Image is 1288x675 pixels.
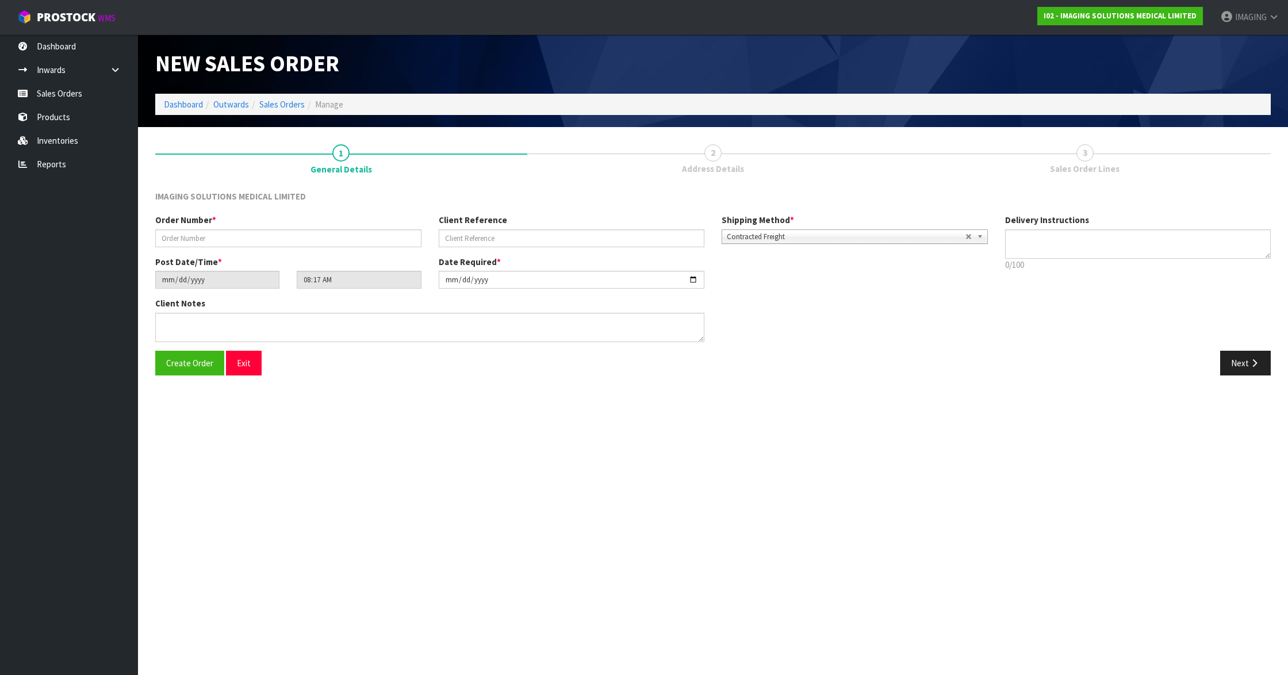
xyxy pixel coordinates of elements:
label: Order Number [155,214,216,226]
input: Order Number [155,229,421,247]
span: Manage [315,99,343,110]
span: Sales Order Lines [1050,163,1120,175]
span: 1 [332,144,350,162]
input: Client Reference [439,229,705,247]
img: cube-alt.png [17,10,32,24]
label: Client Reference [439,214,507,226]
label: Client Notes [155,297,205,309]
a: Outwards [213,99,249,110]
label: Delivery Instructions [1005,214,1089,226]
button: Create Order [155,351,224,375]
label: Post Date/Time [155,256,222,268]
button: Next [1220,351,1271,375]
span: General Details [155,182,1271,384]
span: General Details [310,163,372,175]
span: IMAGING [1235,11,1267,22]
label: Shipping Method [722,214,794,226]
p: 0/100 [1005,259,1271,271]
span: New Sales Order [155,49,339,78]
label: Date Required [439,256,501,268]
span: 3 [1076,144,1094,162]
small: WMS [98,13,116,24]
button: Exit [226,351,262,375]
a: Sales Orders [259,99,305,110]
a: Dashboard [164,99,203,110]
strong: I02 - IMAGING SOLUTIONS MEDICAL LIMITED [1044,11,1197,21]
span: IMAGING SOLUTIONS MEDICAL LIMITED [155,191,306,202]
span: Address Details [682,163,744,175]
span: Contracted Freight [727,230,965,244]
span: ProStock [37,10,95,25]
span: Create Order [166,358,213,369]
span: 2 [704,144,722,162]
